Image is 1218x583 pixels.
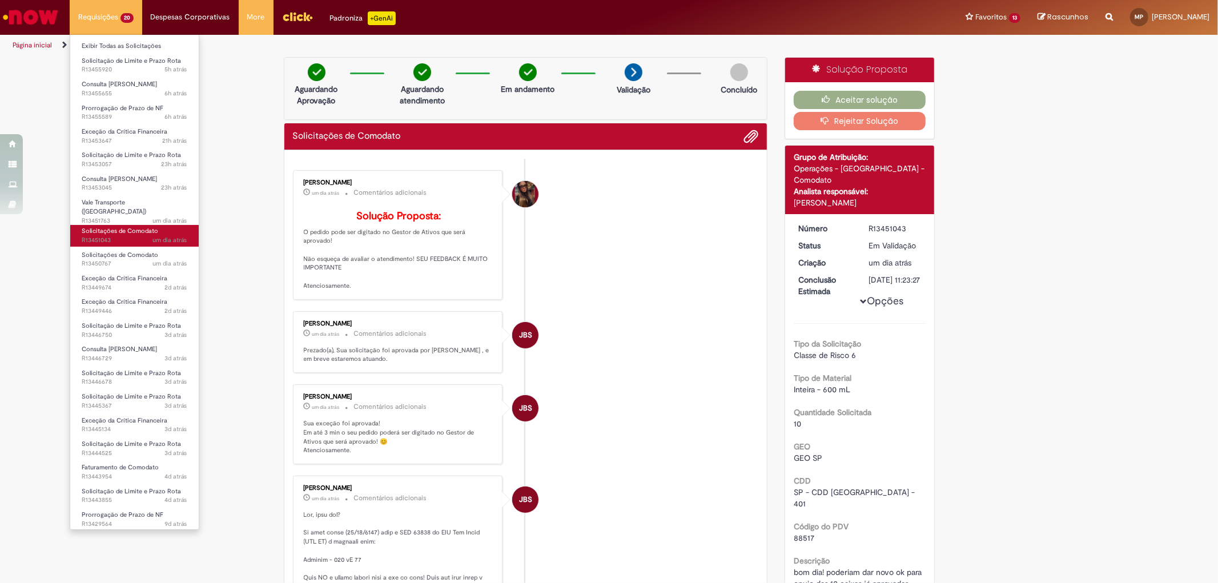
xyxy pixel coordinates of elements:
[164,354,187,363] time: 26/08/2025 08:42:00
[354,188,427,198] small: Comentários adicionais
[161,183,187,192] span: 23h atrás
[164,283,187,292] span: 2d atrás
[356,210,441,223] b: Solução Proposta:
[512,181,538,207] div: Desiree da Silva Germano
[354,402,427,412] small: Comentários adicionais
[794,151,926,163] div: Grupo de Atribuição:
[519,486,532,513] span: JBS
[82,369,181,377] span: Solicitação de Limite e Prazo Rota
[721,84,757,95] p: Concluído
[312,404,340,411] time: 27/08/2025 10:23:18
[164,520,187,528] span: 9d atrás
[70,173,199,194] a: Aberto R13453045 : Consulta Serasa
[512,486,538,513] div: Jacqueline Batista Shiota
[869,258,911,268] span: um dia atrás
[413,63,431,81] img: check-circle-green.png
[512,322,538,348] div: Jacqueline Batista Shiota
[161,160,187,168] time: 27/08/2025 15:14:02
[82,80,157,89] span: Consulta [PERSON_NAME]
[312,190,340,196] time: 27/08/2025 10:36:00
[395,83,450,106] p: Aguardando atendimento
[82,377,187,387] span: R13446678
[794,91,926,109] button: Aceitar solução
[82,487,181,496] span: Solicitação de Limite e Prazo Rota
[82,104,163,112] span: Prorrogação de Prazo de NF
[247,11,265,23] span: More
[794,487,917,509] span: SP - CDD [GEOGRAPHIC_DATA] - 401
[790,274,860,297] dt: Conclusão Estimada
[82,183,187,192] span: R13453045
[82,175,157,183] span: Consulta [PERSON_NAME]
[164,354,187,363] span: 3d atrás
[1152,12,1209,22] span: [PERSON_NAME]
[82,112,187,122] span: R13455589
[164,472,187,481] time: 25/08/2025 12:00:21
[164,496,187,504] span: 4d atrás
[70,196,199,221] a: Aberto R13451763 : Vale Transporte (VT)
[82,496,187,505] span: R13443855
[794,533,814,543] span: 88517
[164,425,187,433] span: 3d atrás
[82,440,181,448] span: Solicitação de Limite e Prazo Rota
[82,227,158,235] span: Solicitações de Comodato
[161,183,187,192] time: 27/08/2025 15:12:04
[330,11,396,25] div: Padroniza
[82,57,181,65] span: Solicitação de Limite e Prazo Rota
[368,11,396,25] p: +GenAi
[164,112,187,121] time: 28/08/2025 08:00:55
[70,415,199,436] a: Aberto R13445134 : Exceção da Crítica Financeira
[82,472,187,481] span: R13443954
[304,320,494,327] div: [PERSON_NAME]
[519,321,532,349] span: JBS
[152,259,187,268] span: um dia atrás
[164,283,187,292] time: 26/08/2025 16:46:48
[794,350,856,360] span: Classe de Risco 6
[82,354,187,363] span: R13446729
[794,373,851,383] b: Tipo de Material
[82,416,167,425] span: Exceção da Crítica Financeira
[78,11,118,23] span: Requisições
[164,307,187,315] time: 26/08/2025 16:20:08
[70,55,199,76] a: Aberto R13455920 : Solicitação de Limite e Prazo Rota
[794,186,926,197] div: Analista responsável:
[164,65,187,74] time: 28/08/2025 08:56:04
[312,331,340,337] time: 27/08/2025 10:23:27
[70,272,199,293] a: Aberto R13449674 : Exceção da Crítica Financeira
[794,112,926,130] button: Rejeitar Solução
[743,129,758,144] button: Adicionar anexos
[164,331,187,339] span: 3d atrás
[625,63,642,81] img: arrow-next.png
[304,179,494,186] div: [PERSON_NAME]
[164,331,187,339] time: 26/08/2025 08:45:28
[70,343,199,364] a: Aberto R13446729 : Consulta Serasa
[162,136,187,145] span: 21h atrás
[70,149,199,170] a: Aberto R13453057 : Solicitação de Limite e Prazo Rota
[312,331,340,337] span: um dia atrás
[1047,11,1088,22] span: Rascunhos
[82,345,157,353] span: Consulta [PERSON_NAME]
[785,58,934,82] div: Solução Proposta
[82,236,187,245] span: R13451043
[164,520,187,528] time: 19/08/2025 16:14:14
[152,216,187,225] span: um dia atrás
[70,34,199,530] ul: Requisições
[82,401,187,411] span: R13445367
[304,393,494,400] div: [PERSON_NAME]
[304,211,494,291] p: O pedido pode ser digitado no Gestor de Ativos que será aprovado! Não esqueça de avaliar o atendi...
[501,83,554,95] p: Em andamento
[70,78,199,99] a: Aberto R13455655 : Consulta Serasa
[82,283,187,292] span: R13449674
[70,367,199,388] a: Aberto R13446678 : Solicitação de Limite e Prazo Rota
[151,11,230,23] span: Despesas Corporativas
[82,259,187,268] span: R13450767
[82,216,187,226] span: R13451763
[164,401,187,410] time: 25/08/2025 16:19:12
[794,197,926,208] div: [PERSON_NAME]
[82,331,187,340] span: R13446750
[152,236,187,244] span: um dia atrás
[70,40,199,53] a: Exibir Todas as Solicitações
[164,377,187,386] span: 3d atrás
[164,496,187,504] time: 25/08/2025 11:43:10
[312,190,340,196] span: um dia atrás
[312,404,340,411] span: um dia atrás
